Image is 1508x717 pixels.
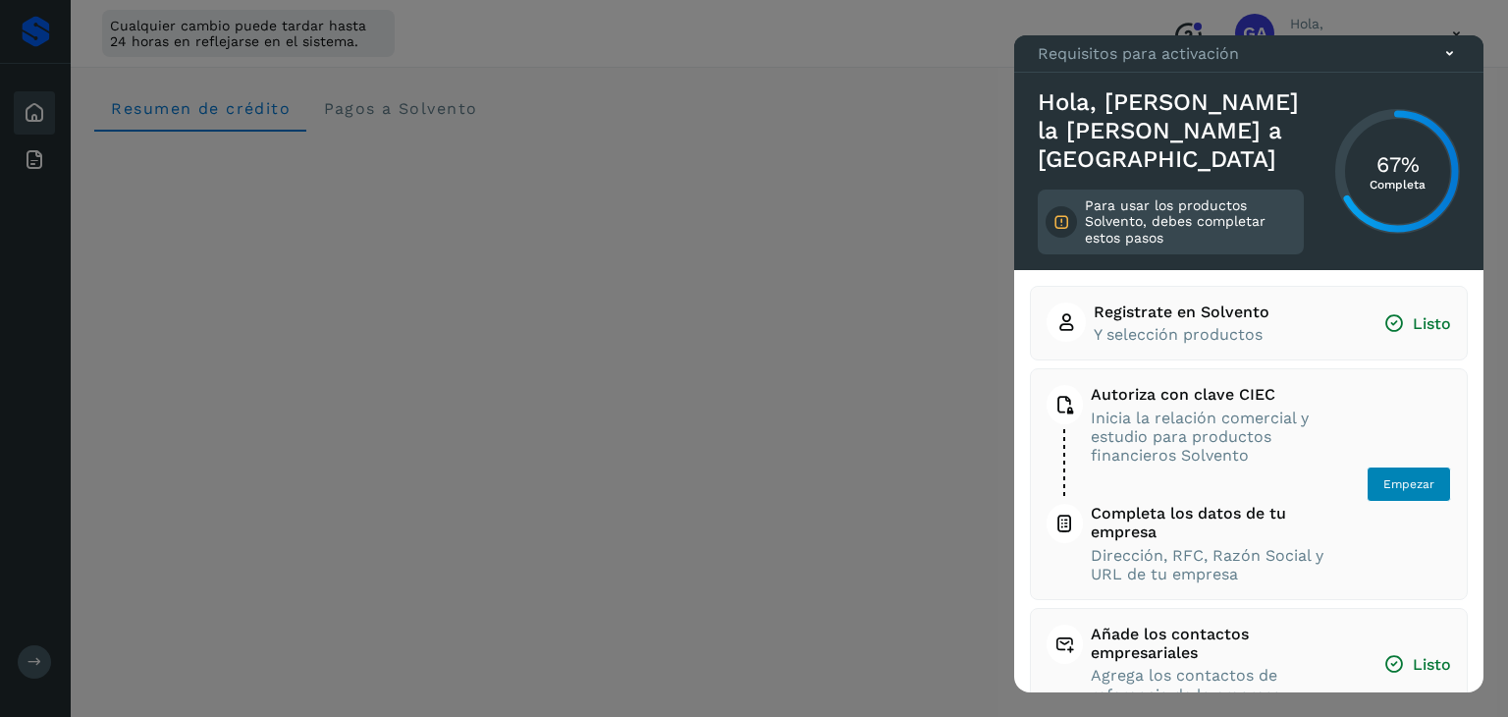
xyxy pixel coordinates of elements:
[1094,325,1269,344] span: Y selección productos
[1091,666,1346,703] span: Agrega los contactos de referencia de la empresa.
[1091,409,1329,466] span: Inicia la relación comercial y estudio para productos financieros Solvento
[1047,385,1451,583] button: Autoriza con clave CIECInicia la relación comercial y estudio para productos financieros Solvento...
[1383,475,1434,493] span: Empezar
[1370,151,1426,177] h3: 67%
[1094,303,1269,321] span: Registrate en Solvento
[1383,313,1451,334] span: Listo
[1014,35,1483,73] div: Requisitos para activación
[1091,385,1329,404] span: Autoriza con clave CIEC
[1038,88,1304,173] h3: Hola, [PERSON_NAME] la [PERSON_NAME] a [GEOGRAPHIC_DATA]
[1047,303,1451,344] button: Registrate en SolventoY selección productosListo
[1383,654,1451,675] span: Listo
[1091,546,1329,583] span: Dirección, RFC, Razón Social y URL de tu empresa
[1047,625,1451,704] button: Añade los contactos empresarialesAgrega los contactos de referencia de la empresa.Listo
[1367,467,1451,502] button: Empezar
[1091,625,1346,662] span: Añade los contactos empresariales
[1038,44,1239,63] p: Requisitos para activación
[1085,197,1296,247] p: Para usar los productos Solvento, debes completar estos pasos
[1370,178,1426,192] p: Completa
[1091,504,1329,541] span: Completa los datos de tu empresa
